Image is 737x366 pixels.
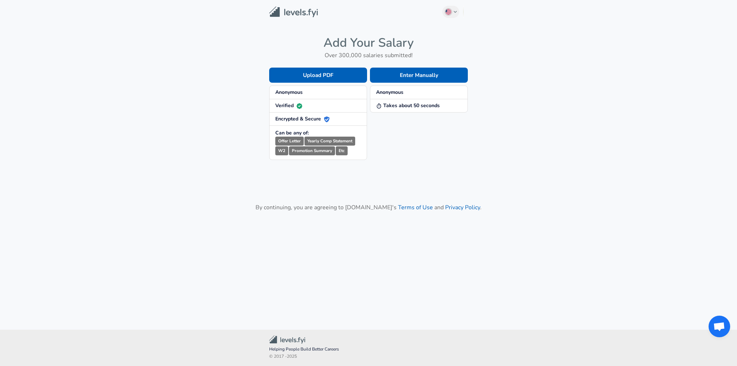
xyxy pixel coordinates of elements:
strong: Verified [275,102,302,109]
div: Open chat [709,316,730,337]
button: English (US) [442,6,460,18]
small: Offer Letter [275,137,304,146]
h6: Over 300,000 salaries submitted! [269,50,468,60]
strong: Encrypted & Secure [275,115,330,122]
a: Terms of Use [398,203,433,211]
button: Upload PDF [269,68,367,83]
button: Enter Manually [370,68,468,83]
span: Helping People Build Better Careers [269,346,468,353]
strong: Anonymous [376,89,403,96]
small: W2 [275,146,288,155]
h4: Add Your Salary [269,35,468,50]
small: Promotion Summary [289,146,335,155]
img: English (US) [446,9,451,15]
a: Privacy Policy [445,203,480,211]
img: Levels.fyi [269,6,318,18]
strong: Anonymous [275,89,303,96]
span: © 2017 - 2025 [269,353,468,360]
strong: Can be any of: [275,129,309,136]
strong: Takes about 50 seconds [376,102,440,109]
img: Levels.fyi Community [269,335,305,344]
small: Yearly Comp Statement [304,137,355,146]
small: Etc [336,146,348,155]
